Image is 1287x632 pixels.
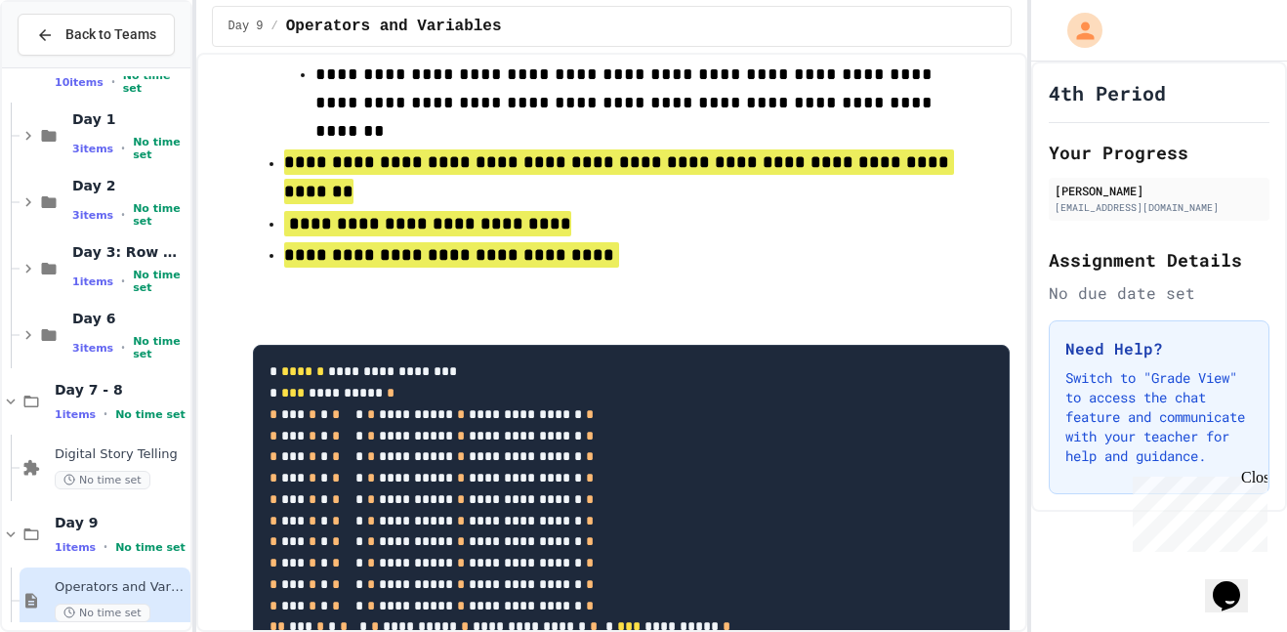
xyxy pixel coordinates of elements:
[1049,246,1269,274] h2: Assignment Details
[72,275,113,288] span: 1 items
[55,446,187,463] span: Digital Story Telling
[133,202,186,228] span: No time set
[121,207,125,223] span: •
[55,471,150,489] span: No time set
[72,310,187,327] span: Day 6
[55,76,104,89] span: 10 items
[18,14,175,56] button: Back to Teams
[1049,281,1269,305] div: No due date set
[115,541,186,554] span: No time set
[55,604,150,622] span: No time set
[1055,182,1264,199] div: [PERSON_NAME]
[1049,139,1269,166] h2: Your Progress
[133,136,186,161] span: No time set
[133,335,186,360] span: No time set
[115,408,186,421] span: No time set
[104,539,107,555] span: •
[65,24,156,45] span: Back to Teams
[111,74,115,90] span: •
[133,269,186,294] span: No time set
[228,19,264,34] span: Day 9
[72,342,113,355] span: 3 items
[1065,368,1253,466] p: Switch to "Grade View" to access the chat feature and communicate with your teacher for help and ...
[271,19,278,34] span: /
[55,381,187,399] span: Day 7 - 8
[72,177,187,194] span: Day 2
[121,340,125,356] span: •
[55,408,96,421] span: 1 items
[55,579,187,596] span: Operators and Variables
[123,69,187,95] span: No time set
[1065,337,1253,360] h3: Need Help?
[1055,200,1264,215] div: [EMAIL_ADDRESS][DOMAIN_NAME]
[1205,554,1267,612] iframe: chat widget
[286,15,502,38] span: Operators and Variables
[121,141,125,156] span: •
[104,406,107,422] span: •
[72,143,113,155] span: 3 items
[1049,79,1166,106] h1: 4th Period
[1125,469,1267,552] iframe: chat widget
[72,110,187,128] span: Day 1
[55,514,187,531] span: Day 9
[121,274,125,289] span: •
[1047,8,1107,53] div: My Account
[55,541,96,554] span: 1 items
[72,209,113,222] span: 3 items
[72,243,187,261] span: Day 3: Row of Polygons
[8,8,135,124] div: Chat with us now!Close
